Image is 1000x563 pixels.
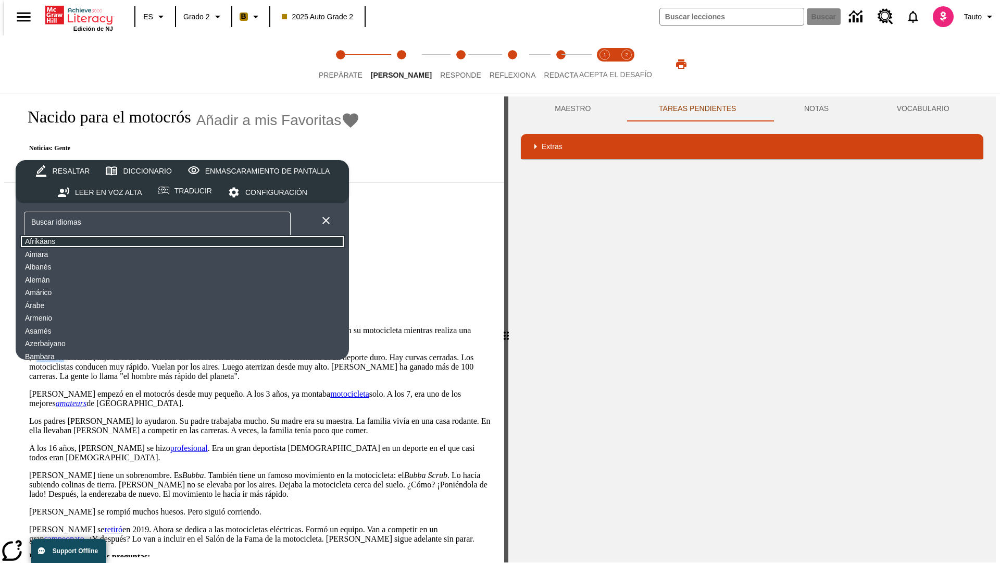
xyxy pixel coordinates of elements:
button: Escoja un nuevo avatar [927,3,960,30]
button: Lee step 2 of 5 [362,35,440,93]
div: Alemán [25,274,49,287]
span: Support Offline [53,547,98,555]
div: Traducir [174,185,212,198]
button: Enmascaramiento de pantalla [180,160,338,182]
div: Pulsa la tecla de intro o la barra espaciadora y luego presiona las flechas de derecha e izquierd... [504,96,508,562]
button: Responde step 3 of 5 [432,35,490,93]
button: Reflexiona step 4 of 5 [481,35,544,93]
span: Responde [440,71,481,79]
text: 2 [625,52,628,57]
a: campeonato [44,534,84,543]
text: 1 [603,52,606,57]
button: Perfil/Configuración [960,7,1000,26]
span: ACEPTA EL DESAFÍO [579,70,652,79]
button: Borrar la búsqueda [316,210,336,231]
a: Notificaciones [899,3,927,30]
div: Asamés [25,325,52,338]
div: Armenio [25,312,52,325]
p: Extras [542,141,562,152]
a: profesional [170,444,208,452]
button: Configuración [220,182,315,204]
span: [PERSON_NAME] [371,71,432,79]
button: Boost El color de la clase es anaranjado claro. Cambiar el color de la clase. [235,7,266,26]
span: Redacta [544,71,579,79]
button: Lenguaje: ES, Selecciona un idioma [139,7,172,26]
button: TAREAS PENDIENTES [625,96,770,121]
p: Los padres [PERSON_NAME] lo ayudaron. Su padre trabajaba mucho. Su madre era su maestra. La famil... [29,417,492,435]
button: Alemán [20,274,345,287]
div: Albanés [25,261,52,274]
button: Grado: Grado 2, Elige un grado [179,7,228,26]
button: VOCABULARIO [863,96,983,121]
button: Resaltar [27,160,98,182]
div: Portada [45,4,113,32]
button: Bambara [20,350,345,363]
a: amateurs [56,399,87,408]
button: Árabe [20,299,345,312]
span: Añadir a mis Favoritas [196,112,342,129]
div: Resaltar [53,165,90,178]
button: Afrikáans [20,235,345,248]
button: Maestro [521,96,625,121]
div: Árabe [25,299,44,312]
button: Acepta el desafío contesta step 2 of 2 [611,35,642,93]
div: Azerbaiyano [25,337,66,350]
p: [PERSON_NAME] hijo es toda una estrella del motocrós. El motociclismo de montaña es un deporte du... [29,353,492,381]
div: Instructional Panel Tabs [521,96,983,121]
span: Prepárate [319,71,362,79]
button: Prepárate step 1 of 5 [310,35,371,93]
div: Diccionario [123,165,171,178]
button: Aimara [20,248,345,261]
div: Leer en voz alta [75,186,142,199]
div: Enmascaramiento de pantalla [205,165,330,178]
button: Seleccionar estudiante [196,158,270,177]
div: Afrikáans [25,235,55,248]
p: [PERSON_NAME] se en 2019. Ahora se dedica a las motocicletas eléctricas. Formó un equipo. Van a c... [29,525,492,544]
img: translateIcon.svg [158,186,169,195]
button: Imprimir [665,55,698,74]
span: Edición de NJ [73,26,113,32]
p: A los 16 años, [PERSON_NAME] se hizo . Era un gran deportista [DEMOGRAPHIC_DATA] en un deporte en... [29,444,492,462]
div: Configuración [245,186,307,199]
a: Centro de información [843,3,871,31]
button: Traducir [150,182,220,200]
button: Armenio [20,312,345,325]
input: Buscar campo [660,8,804,25]
div: Bambara [25,350,55,363]
button: NOTAS [770,96,863,121]
em: Bubba [182,471,204,480]
button: Seleccione Lexile, 320 Lexile (Se aproxima) [25,158,143,177]
div: split button [16,160,349,203]
div: Aimara [25,248,48,261]
div: activity [508,96,996,562]
p: [PERSON_NAME] empezó en el motocrós desde muy pequeño. A los 3 años, ya montaba solo. A los 7, er... [29,389,492,408]
button: Amárico [20,286,345,299]
h1: Nacido para el motocrós [17,107,191,127]
span: 2025 Auto Grade 2 [282,11,354,22]
div: Amárico [25,286,52,299]
button: Diccionario [97,160,179,182]
a: retiró [104,525,122,534]
button: Azerbaiyano [20,337,345,350]
div: Extras [521,134,983,159]
span: ES [143,11,153,22]
button: Abrir el menú lateral [8,2,39,32]
div: Buscar idiomas [24,212,291,238]
img: avatar image [933,6,954,27]
span: B [241,10,246,23]
button: Redacta step 5 of 5 [536,35,587,93]
span: Grado 2 [183,11,210,22]
button: Leer en voz alta [49,182,150,204]
div: reading [4,96,504,557]
p: [PERSON_NAME] se rompió muchos huesos. Pero siguió corriendo. [29,507,492,517]
strong: Piensa y comenta estas preguntas: [29,552,151,561]
p: [PERSON_NAME] tiene un sobrenombre. Es . También tiene un famoso movimiento en la motocicleta: el... [29,471,492,499]
button: Acepta el desafío lee step 1 of 2 [590,35,620,93]
em: Bubba Scrub [404,471,447,480]
button: Añadir a mis Favoritas - Nacido para el motocrós [196,111,360,129]
p: Noticias: Gente [17,144,360,152]
a: Centro de recursos, Se abrirá en una pestaña nueva. [871,3,899,31]
button: Asamés [20,325,345,338]
button: Tipo de apoyo, Apoyo [148,158,197,177]
span: Tauto [964,11,982,22]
